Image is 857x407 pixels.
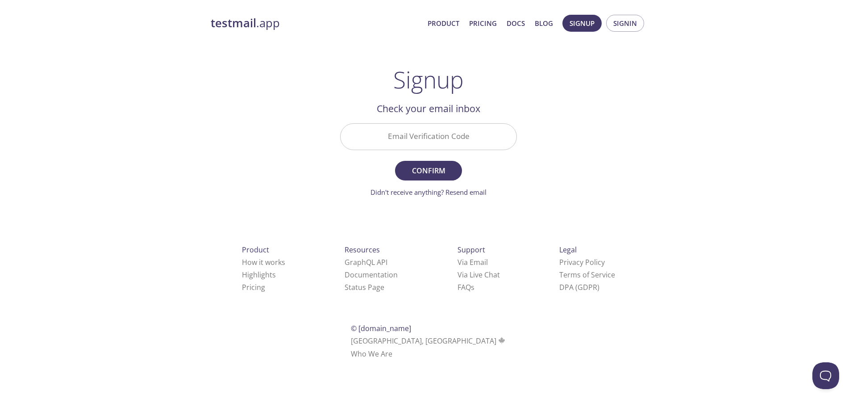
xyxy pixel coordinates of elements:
a: DPA (GDPR) [559,282,599,292]
a: Privacy Policy [559,257,605,267]
a: Didn't receive anything? Resend email [370,188,487,197]
a: Via Live Chat [458,270,500,280]
a: Docs [507,17,525,29]
span: Support [458,245,485,255]
h1: Signup [393,66,464,93]
button: Signin [606,15,644,32]
a: How it works [242,257,285,267]
span: Product [242,245,269,255]
span: Confirm [405,164,452,177]
a: Terms of Service [559,270,615,280]
a: Documentation [345,270,398,280]
a: Highlights [242,270,276,280]
a: Pricing [469,17,497,29]
span: Legal [559,245,577,255]
span: Resources [345,245,380,255]
strong: testmail [211,15,256,31]
a: Product [428,17,459,29]
a: FAQ [458,282,474,292]
span: Signup [570,17,595,29]
a: Blog [535,17,553,29]
a: Via Email [458,257,488,267]
span: s [471,282,474,292]
span: © [DOMAIN_NAME] [351,323,411,333]
span: Signin [613,17,637,29]
a: Pricing [242,282,265,292]
a: Who We Are [351,349,392,359]
span: [GEOGRAPHIC_DATA], [GEOGRAPHIC_DATA] [351,336,507,346]
a: Status Page [345,282,384,292]
button: Signup [562,15,602,32]
iframe: Help Scout Beacon - Open [812,362,839,389]
a: GraphQL API [345,257,387,267]
button: Confirm [395,161,462,180]
h2: Check your email inbox [340,101,517,116]
a: testmail.app [211,16,420,31]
